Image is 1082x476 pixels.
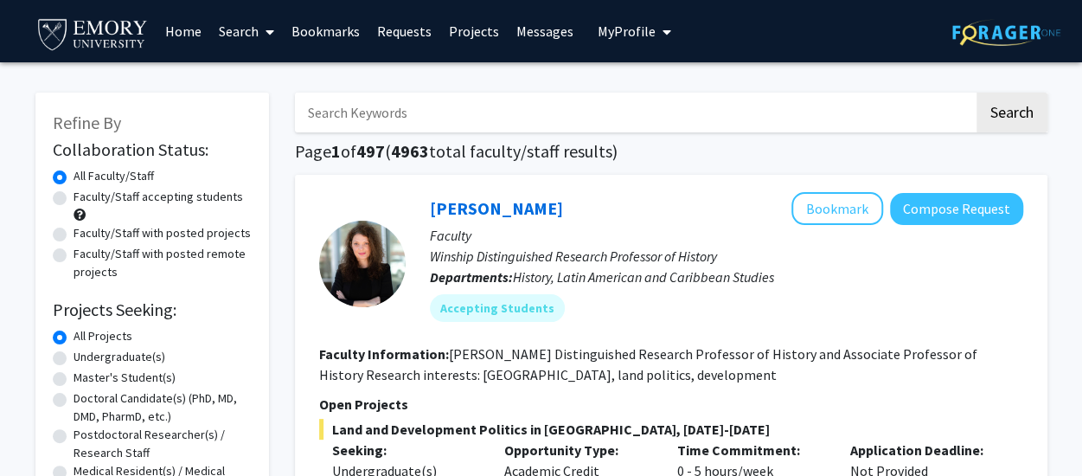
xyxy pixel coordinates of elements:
[74,348,165,366] label: Undergraduate(s)
[53,299,252,320] h2: Projects Seeking:
[332,440,479,460] p: Seeking:
[356,140,385,162] span: 497
[53,139,252,160] h2: Collaboration Status:
[74,327,132,345] label: All Projects
[74,389,252,426] label: Doctoral Candidate(s) (PhD, MD, DMD, PharmD, etc.)
[74,224,251,242] label: Faculty/Staff with posted projects
[319,394,1023,415] p: Open Projects
[430,294,565,322] mat-chip: Accepting Students
[319,345,977,383] fg-read-more: [PERSON_NAME] Distinguished Research Professor of History and Associate Professor of History Rese...
[391,140,429,162] span: 4963
[295,93,974,132] input: Search Keywords
[430,268,513,286] b: Departments:
[331,140,341,162] span: 1
[508,1,582,61] a: Messages
[210,1,283,61] a: Search
[504,440,651,460] p: Opportunity Type:
[430,225,1023,246] p: Faculty
[319,345,449,363] b: Faculty Information:
[157,1,210,61] a: Home
[513,268,774,286] span: History, Latin American and Caribbean Studies
[791,192,883,225] button: Add Adriana Chira to Bookmarks
[430,246,1023,267] p: Winship Distinguished Research Professor of History
[319,419,1023,440] span: Land and Development Politics in [GEOGRAPHIC_DATA], [DATE]-[DATE]
[74,245,252,281] label: Faculty/Staff with posted remote projects
[35,14,150,53] img: Emory University Logo
[440,1,508,61] a: Projects
[74,188,243,206] label: Faculty/Staff accepting students
[952,19,1060,46] img: ForagerOne Logo
[13,398,74,463] iframe: Chat
[74,426,252,462] label: Postdoctoral Researcher(s) / Research Staff
[890,193,1023,225] button: Compose Request to Adriana Chira
[677,440,824,460] p: Time Commitment:
[598,23,656,40] span: My Profile
[430,197,563,219] a: [PERSON_NAME]
[295,141,1047,162] h1: Page of ( total faculty/staff results)
[368,1,440,61] a: Requests
[74,167,154,185] label: All Faculty/Staff
[283,1,368,61] a: Bookmarks
[850,440,997,460] p: Application Deadline:
[74,369,176,387] label: Master's Student(s)
[976,93,1047,132] button: Search
[53,112,121,133] span: Refine By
